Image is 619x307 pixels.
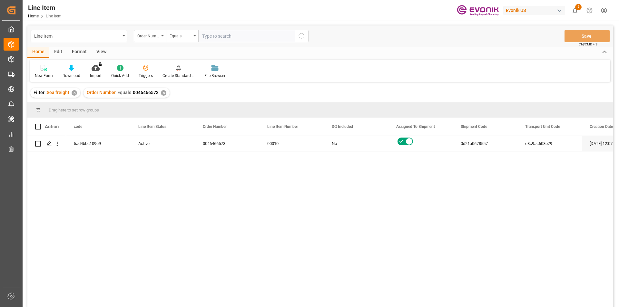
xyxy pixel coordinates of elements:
[503,6,565,15] div: Evonik US
[332,136,381,151] div: No
[568,3,582,18] button: show 5 new notifications
[204,73,225,79] div: File Browser
[31,30,127,42] button: open menu
[461,124,487,129] span: Shipment Code
[396,124,435,129] span: Assigned To Shipment
[565,30,610,42] button: Save
[138,136,187,151] div: Active
[74,124,82,129] span: code
[87,90,116,95] span: Order Number
[27,136,66,151] div: Press SPACE to select this row.
[45,124,59,130] div: Action
[92,47,111,58] div: View
[457,5,499,16] img: Evonik-brand-mark-Deep-Purple-RGB.jpeg_1700498283.jpeg
[503,4,568,16] button: Evonik US
[117,90,131,95] span: Equals
[162,73,195,79] div: Create Standard Shipment
[137,32,159,39] div: Order Number
[47,90,69,95] span: Sea freight
[35,73,53,79] div: New Form
[34,32,120,40] div: Line Item
[267,124,298,129] span: Line Item Number
[575,4,582,10] span: 5
[170,32,192,39] div: Equals
[27,47,49,58] div: Home
[134,30,166,42] button: open menu
[590,124,613,129] span: Creation Date
[453,136,517,151] div: 0d21a0678557
[67,47,92,58] div: Format
[203,124,227,129] span: Order Number
[166,30,198,42] button: open menu
[579,42,597,47] span: Ctrl/CMD + S
[260,136,324,151] div: 00010
[34,90,47,95] span: Filter :
[295,30,309,42] button: search button
[332,124,353,129] span: DG Included
[161,90,166,96] div: ✕
[133,90,159,95] span: 0046466573
[63,73,80,79] div: Download
[138,124,166,129] span: Line Item Status
[28,14,39,18] a: Home
[525,124,560,129] span: Transport Unit Code
[49,108,99,112] span: Drag here to set row groups
[111,73,129,79] div: Quick Add
[28,3,62,13] div: Line Item
[66,136,131,151] div: 5ad4bbc109e9
[139,73,153,79] div: Triggers
[49,47,67,58] div: Edit
[198,30,295,42] input: Type to search
[517,136,582,151] div: e8c9ac608e79
[582,3,597,18] button: Help Center
[72,90,77,96] div: ✕
[195,136,260,151] div: 0046466573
